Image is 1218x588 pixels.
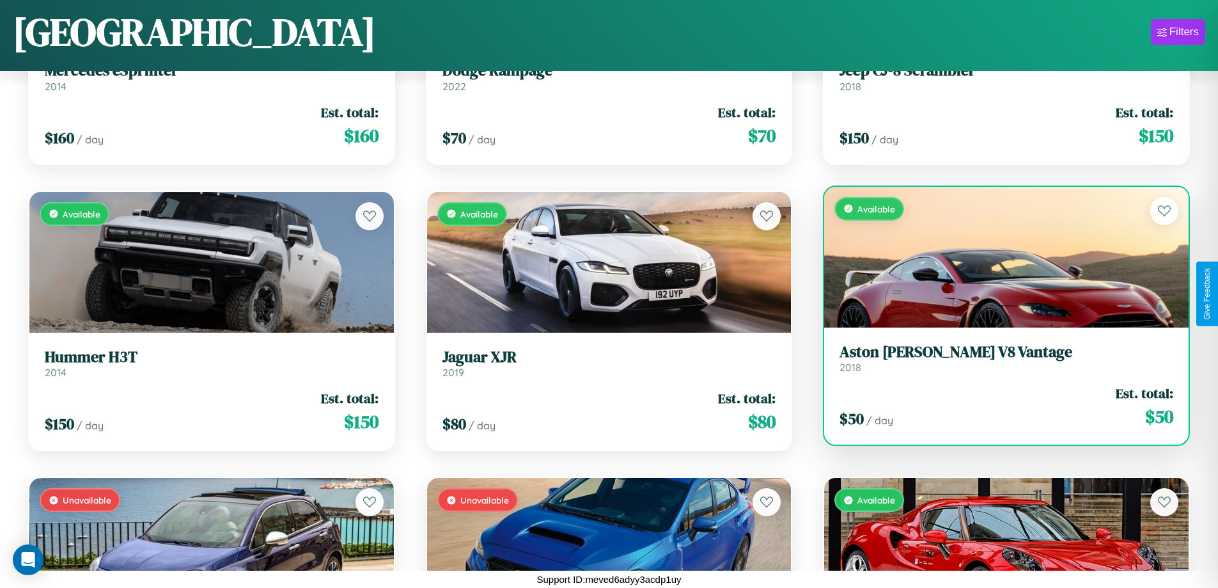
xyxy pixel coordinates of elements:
span: 2019 [442,366,464,379]
a: Jeep CJ-8 Scrambler2018 [839,61,1173,93]
span: Unavailable [63,495,111,505]
div: Open Intercom Messenger [13,544,43,575]
h1: [GEOGRAPHIC_DATA] [13,6,376,58]
span: Unavailable [460,495,509,505]
span: $ 80 [748,409,776,434]
span: / day [77,133,104,146]
span: Available [857,495,895,505]
span: Available [857,203,895,214]
h3: Dodge Rampage [442,61,776,80]
h3: Hummer H3T [45,348,379,367]
span: $ 150 [1139,123,1173,148]
span: / day [866,414,893,427]
span: $ 150 [344,409,379,434]
a: Hummer H3T2014 [45,348,379,379]
span: Available [63,209,100,219]
span: / day [871,133,898,146]
span: 2022 [442,80,466,93]
span: Est. total: [1116,103,1173,122]
span: / day [77,419,104,432]
span: Est. total: [321,389,379,408]
span: Est. total: [718,103,776,122]
span: $ 80 [442,413,466,434]
h3: Jeep CJ-8 Scrambler [839,61,1173,80]
span: Est. total: [321,103,379,122]
span: 2018 [839,361,861,374]
span: 2018 [839,80,861,93]
h3: Jaguar XJR [442,348,776,367]
span: Est. total: [1116,384,1173,402]
span: $ 50 [839,408,864,429]
h3: Aston [PERSON_NAME] V8 Vantage [839,343,1173,362]
span: $ 150 [839,127,869,148]
span: / day [469,133,496,146]
span: $ 150 [45,413,74,434]
span: Est. total: [718,389,776,408]
span: $ 70 [442,127,466,148]
span: $ 160 [344,123,379,148]
span: 2014 [45,80,66,93]
span: / day [469,419,496,432]
span: $ 70 [748,123,776,148]
a: Dodge Rampage2022 [442,61,776,93]
a: Jaguar XJR2019 [442,348,776,379]
span: Available [460,209,498,219]
a: Aston [PERSON_NAME] V8 Vantage2018 [839,343,1173,374]
div: Give Feedback [1203,268,1212,320]
h3: Mercedes eSprinter [45,61,379,80]
div: Filters [1169,26,1199,38]
button: Filters [1151,19,1205,45]
a: Mercedes eSprinter2014 [45,61,379,93]
span: 2014 [45,366,66,379]
p: Support ID: meved6adyy3acdp1uy [537,571,682,588]
span: $ 160 [45,127,74,148]
span: $ 50 [1145,404,1173,429]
